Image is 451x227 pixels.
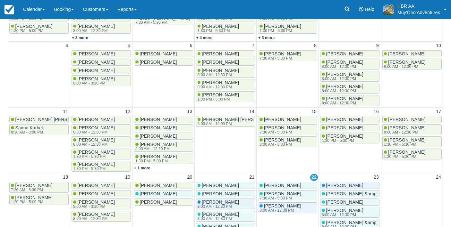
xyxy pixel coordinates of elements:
a: [PERSON_NAME]1:30 PM - 5:00 PM [9,194,69,205]
span: [PERSON_NAME] [264,52,301,57]
div: 8:00 AM - 12:30 PM [198,73,238,77]
p: HBR AA [397,3,440,10]
span: [PERSON_NAME] [202,191,239,197]
span: [PERSON_NAME] [202,80,239,85]
span: [PERSON_NAME] [78,191,115,197]
a: [PERSON_NAME]1:30 PM - 5:30 PM [320,133,379,144]
span: [PERSON_NAME] [202,212,239,217]
span: [PERSON_NAME] [264,191,301,197]
span: [PERSON_NAME] [326,60,363,65]
a: 18 [62,174,69,181]
img: A20 [383,4,394,15]
a: Sanne Karbet8:30 AM - 3:00 PM [9,125,69,135]
img: checkfront-main-nav-mini-logo.png [4,5,14,15]
a: [PERSON_NAME]7:30 AM - 5:30 PM [258,125,317,135]
div: 8:00 AM - 12:30 PM [198,205,238,209]
div: 7:30 AM - 5:30 PM [260,131,300,134]
span: [PERSON_NAME] [388,126,425,131]
a: [PERSON_NAME] [PERSON_NAME] [9,116,69,123]
span: [PERSON_NAME] [140,60,177,65]
span: [PERSON_NAME] [140,52,177,57]
span: [PERSON_NAME] [388,117,425,122]
a: 24 [435,174,442,181]
a: [PERSON_NAME] [134,116,193,123]
a: [PERSON_NAME]8:00 AM - 12:30 PM [72,137,131,148]
a: 13 [186,109,194,116]
div: 8:00 AM - 12:30 PM [135,147,176,151]
span: [PERSON_NAME] [140,200,177,205]
a: [PERSON_NAME] [72,191,131,198]
a: [PERSON_NAME] [320,116,379,123]
div: 7:30 AM - 5:30 PM [260,57,300,61]
span: [PERSON_NAME] [78,60,115,65]
div: 7:30 AM - 5:30 PM [260,197,300,200]
div: 1:30 PM - 5:30 PM [73,167,114,171]
a: [PERSON_NAME] [72,67,131,74]
span: [PERSON_NAME] [15,183,53,188]
span: [PERSON_NAME] [202,68,239,73]
span: [PERSON_NAME] [326,52,363,57]
a: 22 [310,174,318,181]
div: 8:00 AM - 12:30 PM [322,101,362,105]
div: 8:00 AM - 3:30 PM [73,82,114,85]
div: 8:00 AM - 12:30 PM [322,89,362,93]
div: 1:30 PM - 5:30 PM [260,29,300,33]
span: [PERSON_NAME] [264,117,301,122]
span: [PERSON_NAME] [202,183,239,188]
span: [PERSON_NAME] [78,52,115,57]
span: [PERSON_NAME] [388,52,425,57]
span: [PERSON_NAME] [326,117,363,122]
div: 1:30 PM - 5:30 PM [384,143,424,147]
div: 8:00 AM - 12:30 PM [198,217,238,221]
span: [PERSON_NAME] &amp; [PERSON_NAME] [326,191,416,197]
p: Muy'Ono Adventures [397,10,440,16]
span: [PERSON_NAME] [326,183,363,188]
span: [PERSON_NAME] [78,162,115,167]
span: [PERSON_NAME] [78,212,115,217]
a: [PERSON_NAME] [258,116,317,123]
span: [PERSON_NAME] [78,68,115,73]
a: [PERSON_NAME]8:00 AM - 12:30 PM [320,59,379,70]
span: [PERSON_NAME] [PERSON_NAME] [202,117,277,122]
div: 8:00 AM - 12:30 PM [260,209,300,213]
span: [PERSON_NAME] [326,72,363,77]
div: 8:00 AM - 12:30 PM [73,143,114,147]
div: 8:00 AM - 12:30 PM [322,213,362,217]
a: 9 [375,43,380,50]
div: 8:00 AM - 12:30 PM [322,77,362,81]
a: 19 [124,174,132,181]
a: [PERSON_NAME]8:00 AM - 12:30 PM [382,59,442,70]
div: 8:00 AM - 12:30 PM [73,217,114,221]
span: [PERSON_NAME] [388,138,425,143]
span: [PERSON_NAME] [PERSON_NAME] [15,117,91,122]
span: [PERSON_NAME] [202,52,239,57]
span: [PERSON_NAME] [326,96,363,101]
a: [PERSON_NAME]8:00 AM - 12:30 PM [320,95,379,106]
a: [PERSON_NAME] [72,51,131,58]
span: Help [365,7,374,12]
a: [PERSON_NAME]1:30 PM - 5:30 PM [382,137,442,148]
a: [PERSON_NAME] [134,199,193,206]
span: [PERSON_NAME] [326,208,363,213]
a: + 3 more [258,36,275,40]
span: [PERSON_NAME] &amp; [PERSON_NAME] [326,220,416,225]
div: 8:00 AM - 12:30 PM [384,131,424,134]
span: [PERSON_NAME] [140,154,177,159]
a: 10 [435,43,442,50]
a: 8 [313,43,318,50]
span: [PERSON_NAME] [202,93,239,98]
a: [PERSON_NAME]8:00 AM - 12:30 PM [196,211,255,222]
span: [PERSON_NAME] [78,24,115,29]
span: [PERSON_NAME] [388,60,425,65]
a: 15 [310,109,318,116]
span: [PERSON_NAME] [140,191,177,197]
a: 17 [435,109,442,116]
span: [PERSON_NAME] [140,126,177,131]
a: [PERSON_NAME]8:00 AM - 12:30 PM [72,211,131,222]
a: [PERSON_NAME]1:30 PM - 5:30 PM [72,161,131,172]
a: [PERSON_NAME] [258,182,317,189]
span: [PERSON_NAME] [264,204,301,209]
a: [PERSON_NAME] [196,191,255,198]
a: [PERSON_NAME] [72,116,131,123]
span: [PERSON_NAME] [326,84,363,89]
